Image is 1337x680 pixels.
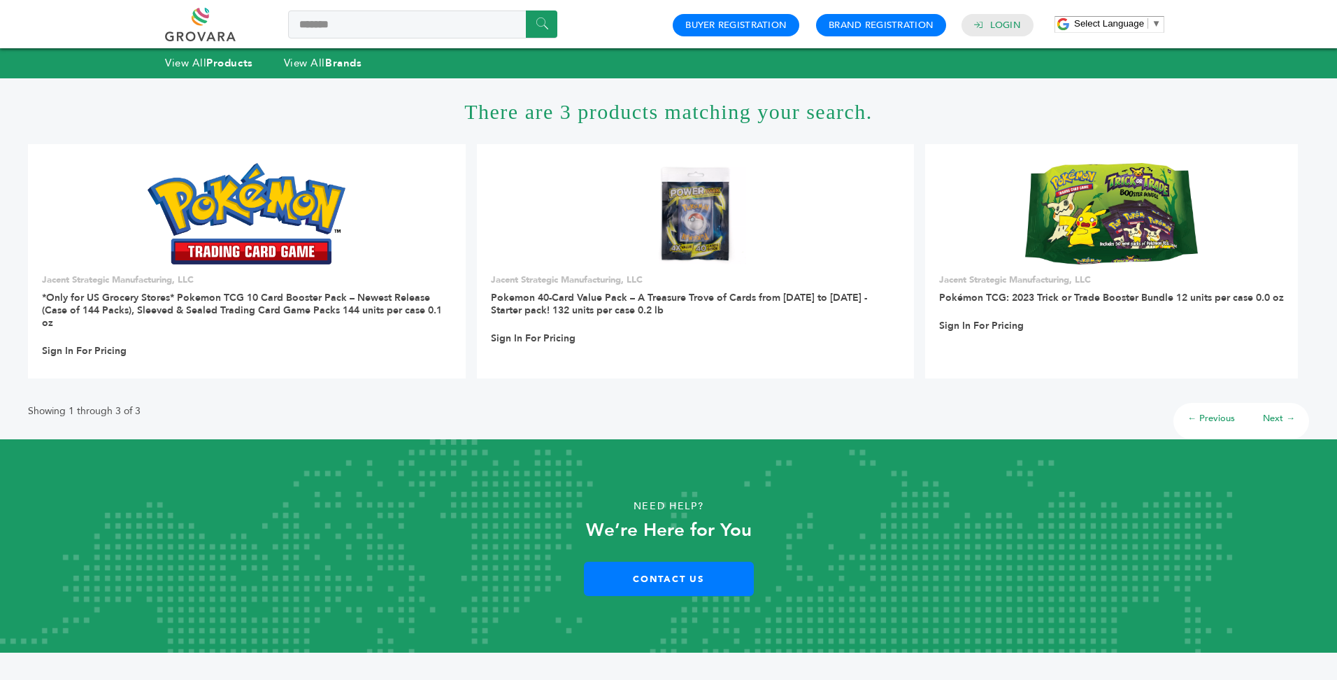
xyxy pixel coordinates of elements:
[1187,412,1235,425] a: ← Previous
[491,274,901,286] p: Jacent Strategic Manufacturing, LLC
[645,163,746,264] img: Pokemon 40-Card Value Pack – A Treasure Trove of Cards from 1996 to 2024 - Starter pack! 132 unit...
[206,56,252,70] strong: Products
[165,56,253,70] a: View AllProducts
[584,562,754,596] a: Contact Us
[1147,18,1148,29] span: ​
[491,291,867,317] a: Pokemon 40-Card Value Pack – A Treasure Trove of Cards from [DATE] to [DATE] - Starter pack! 132 ...
[67,496,1271,517] p: Need Help?
[939,291,1284,304] a: Pokémon TCG: 2023 Trick or Trade Booster Bundle 12 units per case 0.0 oz
[1152,18,1161,29] span: ▼
[685,19,787,31] a: Buyer Registration
[586,518,752,543] strong: We’re Here for You
[990,19,1021,31] a: Login
[1025,163,1197,264] img: Pokémon TCG: 2023 Trick or Trade Booster Bundle 12 units per case 0.0 oz
[288,10,557,38] input: Search a product or brand...
[284,56,362,70] a: View AllBrands
[325,56,362,70] strong: Brands
[42,274,452,286] p: Jacent Strategic Manufacturing, LLC
[28,403,141,420] p: Showing 1 through 3 of 3
[1074,18,1161,29] a: Select Language​
[829,19,934,31] a: Brand Registration
[148,163,345,264] img: *Only for US Grocery Stores* Pokemon TCG 10 Card Booster Pack – Newest Release (Case of 144 Packs...
[939,274,1284,286] p: Jacent Strategic Manufacturing, LLC
[42,291,442,330] a: *Only for US Grocery Stores* Pokemon TCG 10 Card Booster Pack – Newest Release (Case of 144 Packs...
[939,320,1024,332] a: Sign In For Pricing
[28,78,1309,144] h1: There are 3 products matching your search.
[1263,412,1295,425] a: Next →
[491,332,575,345] a: Sign In For Pricing
[42,345,127,357] a: Sign In For Pricing
[1074,18,1144,29] span: Select Language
